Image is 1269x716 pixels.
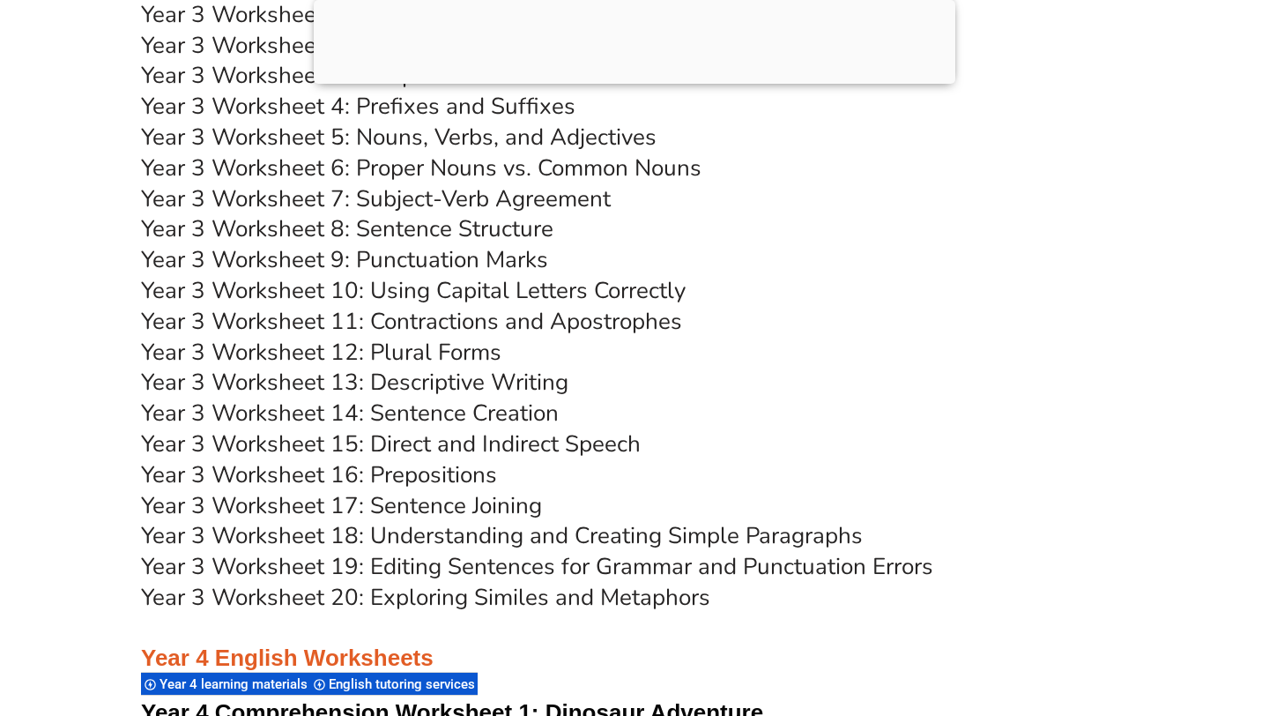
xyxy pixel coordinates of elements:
a: Year 3 Worksheet 19: Editing Sentences for Grammar and Punctuation Errors [141,551,933,582]
a: Year 3 Worksheet 7: Subject-Verb Agreement [141,183,611,214]
iframe: Chat Widget [967,517,1269,716]
a: Year 3 Worksheet 2: Homophones and Homonyms [141,30,662,61]
a: Year 3 Worksheet 11: Contractions and Apostrophes [141,306,682,337]
a: Year 3 Worksheet 14: Sentence Creation [141,398,559,429]
a: Year 3 Worksheet 5: Nouns, Verbs, and Adjectives [141,122,657,153]
div: English tutoring services [310,672,478,696]
a: Year 3 Worksheet 20: Exploring Similes and Metaphors [141,582,710,613]
h3: Year 4 English Worksheets [141,614,1128,674]
a: Year 3 Worksheet 6: Proper Nouns vs. Common Nouns [141,153,701,183]
a: Year 3 Worksheet 4: Prefixes and Suffixes [141,91,575,122]
a: Year 3 Worksheet 18: Understanding and Creating Simple Paragraphs [141,520,863,551]
span: English tutoring services [329,676,480,692]
a: Year 3 Worksheet 9: Punctuation Marks [141,244,548,275]
a: Year 3 Worksheet 17: Sentence Joining [141,490,542,521]
a: Year 3 Worksheet 12: Plural Forms [141,337,501,368]
a: Year 3 Worksheet 15: Direct and Indirect Speech [141,429,641,459]
div: Year 4 learning materials [141,672,310,696]
span: Year 4 learning materials [160,676,313,692]
a: Year 3 Worksheet 3: Compound Words [141,60,542,91]
a: Year 3 Worksheet 10: Using Capital Letters Correctly [141,275,686,306]
a: Year 3 Worksheet 8: Sentence Structure [141,213,553,244]
a: Year 3 Worksheet 13: Descriptive Writing [141,367,568,398]
a: Year 3 Worksheet 16: Prepositions [141,459,497,490]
